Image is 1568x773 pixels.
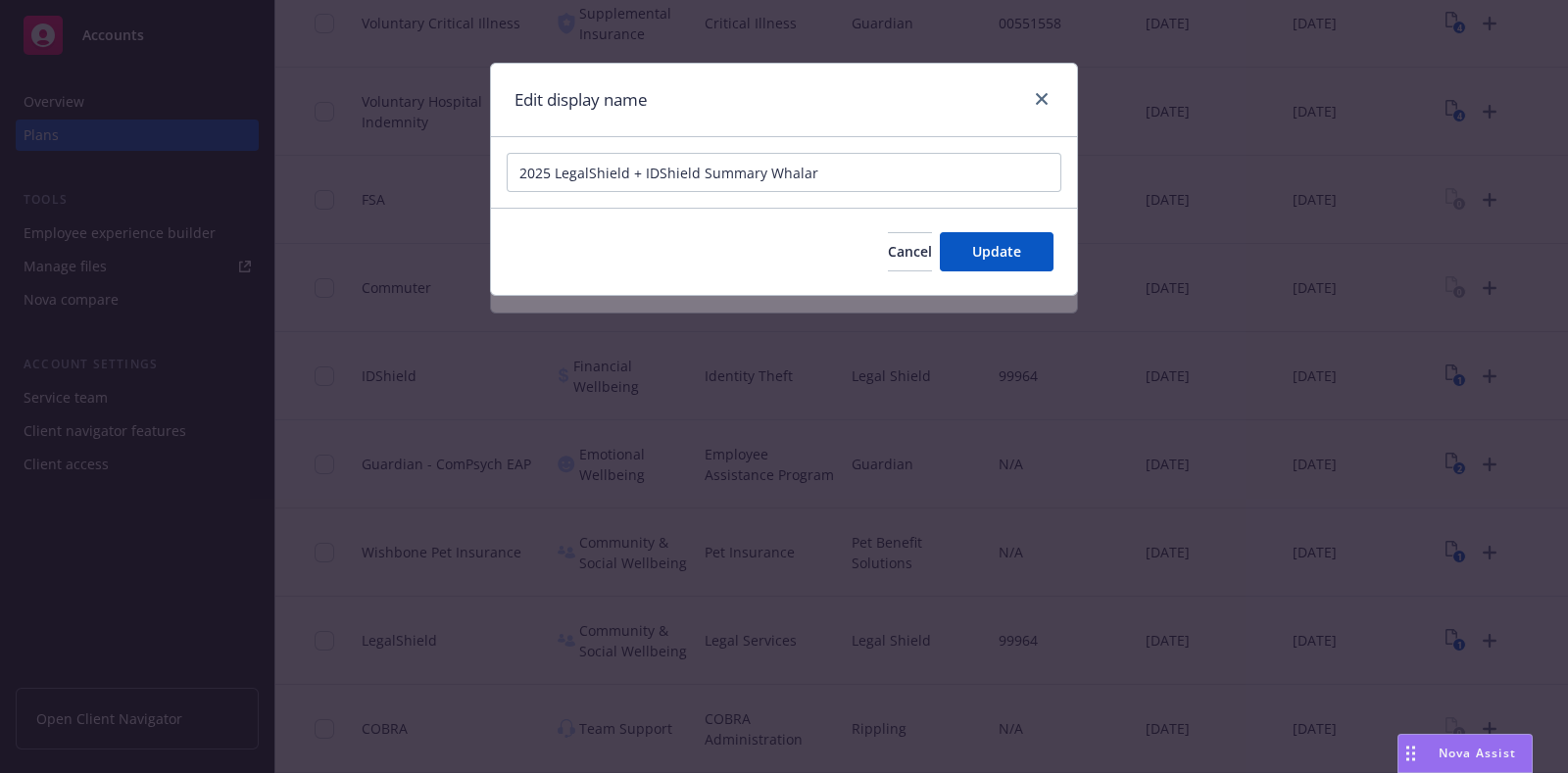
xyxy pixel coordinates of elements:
[1439,745,1516,761] span: Nova Assist
[940,232,1053,271] button: Update
[888,232,932,271] button: Cancel
[888,242,932,261] span: Cancel
[514,87,648,113] h1: Edit display name
[1398,735,1423,772] div: Drag to move
[1030,87,1053,111] a: close
[1397,734,1533,773] button: Nova Assist
[972,242,1021,261] span: Update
